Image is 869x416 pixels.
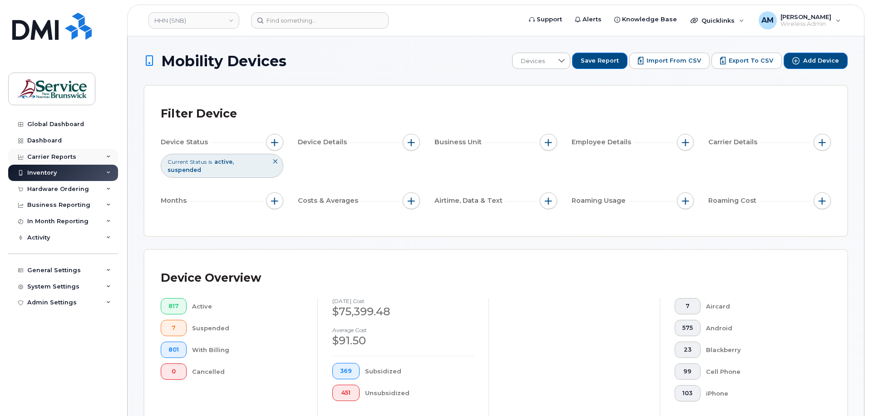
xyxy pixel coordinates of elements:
span: Airtime, Data & Text [434,196,505,206]
span: 801 [168,346,179,353]
h4: Average cost [332,327,474,333]
button: 103 [675,385,701,401]
span: Current Status [168,158,207,166]
button: 817 [161,298,187,314]
span: 23 [682,346,693,353]
span: Months [161,196,189,206]
span: 575 [682,324,693,332]
div: $75,399.48 [332,304,474,319]
div: Android [706,320,817,336]
span: 7 [682,303,693,310]
span: Employee Details [572,137,634,147]
span: Add Device [803,57,839,65]
span: Roaming Cost [708,196,759,206]
button: 575 [675,320,701,336]
span: 99 [682,368,693,375]
div: Subsidized [365,363,474,379]
div: Filter Device [161,102,237,126]
span: Mobility Devices [161,53,286,69]
button: Import from CSV [629,53,710,69]
span: 7 [168,324,179,332]
button: Export to CSV [711,53,782,69]
div: iPhone [706,385,817,401]
button: 7 [161,320,187,336]
span: Export to CSV [729,57,773,65]
button: 0 [161,363,187,380]
span: Import from CSV [647,57,701,65]
button: 451 [332,385,360,401]
span: 0 [168,368,179,375]
div: Aircard [706,298,817,314]
span: active [214,158,234,165]
span: Roaming Usage [572,196,628,206]
button: 23 [675,342,701,358]
div: With Billing [192,342,303,358]
div: $91.50 [332,333,474,348]
button: 7 [675,298,701,314]
span: 817 [168,303,179,310]
span: Business Unit [434,137,484,147]
div: Unsubsidized [365,385,474,401]
div: Suspended [192,320,303,336]
span: Devices [513,53,553,69]
button: 99 [675,363,701,380]
div: Device Overview [161,266,261,290]
span: suspended [168,166,201,173]
div: Cancelled [192,363,303,380]
button: Save Report [572,53,627,69]
span: Device Details [298,137,350,147]
span: 369 [340,367,352,375]
span: 103 [682,390,693,397]
button: Add Device [784,53,848,69]
span: is [208,158,212,166]
div: Cell Phone [706,363,817,380]
button: 369 [332,363,360,379]
span: Device Status [161,137,211,147]
span: Costs & Averages [298,196,361,206]
span: 451 [340,389,352,396]
button: 801 [161,342,187,358]
span: Save Report [581,57,619,65]
div: Active [192,298,303,314]
div: Blackberry [706,342,817,358]
span: Carrier Details [708,137,760,147]
h4: [DATE] cost [332,298,474,304]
